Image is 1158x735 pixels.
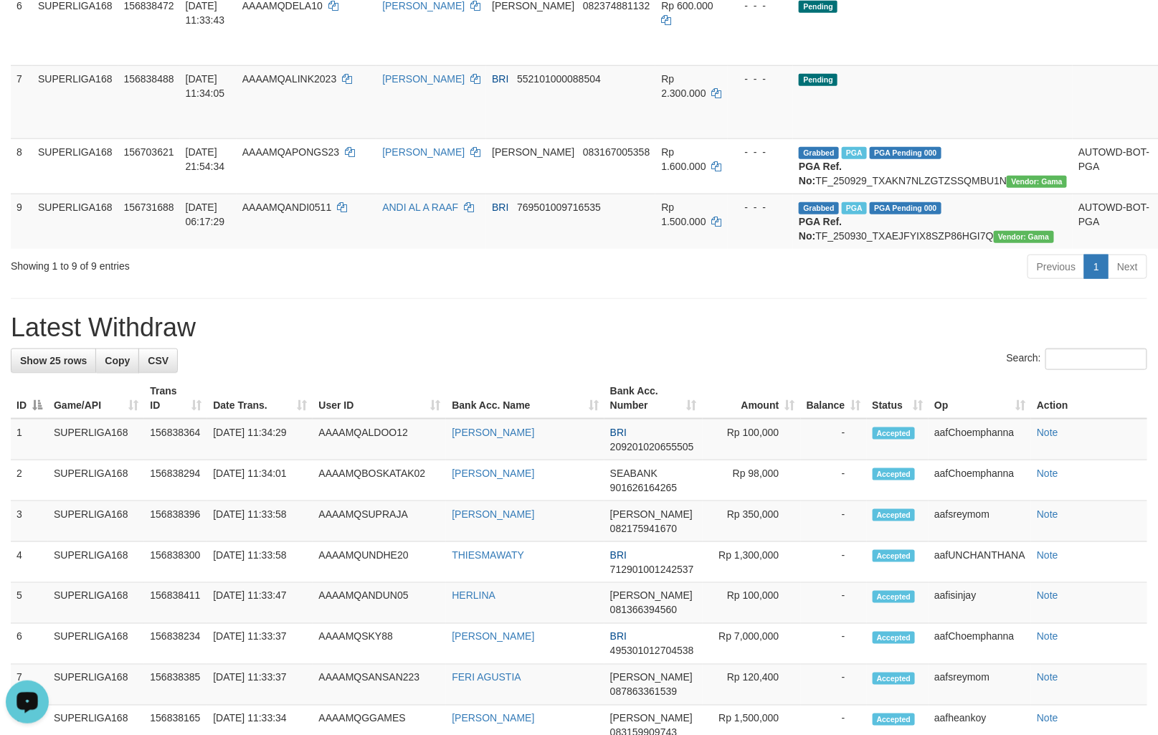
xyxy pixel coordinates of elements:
[610,686,677,698] span: Copy 087863361539 to clipboard
[1045,348,1147,370] input: Search:
[144,501,207,542] td: 156838396
[1037,427,1058,438] a: Note
[610,672,693,683] span: [PERSON_NAME]
[799,1,837,13] span: Pending
[207,460,313,501] td: [DATE] 11:34:01
[1031,378,1147,419] th: Action
[492,73,508,85] span: BRI
[610,482,677,493] span: Copy 901626164265 to clipboard
[1007,348,1147,370] label: Search:
[801,583,867,624] td: -
[517,73,601,85] span: Copy 552101000088504 to clipboard
[1037,508,1058,520] a: Note
[801,501,867,542] td: -
[313,378,446,419] th: User ID: activate to sort column ascending
[994,231,1054,243] span: Vendor URL: https://trx31.1velocity.biz
[929,542,1031,583] td: aafUNCHANTHANA
[105,355,130,366] span: Copy
[11,313,1147,342] h1: Latest Withdraw
[661,201,706,227] span: Rp 1.500.000
[610,590,693,602] span: [PERSON_NAME]
[48,378,144,419] th: Game/API: activate to sort column ascending
[873,427,916,440] span: Accepted
[842,147,867,159] span: Marked by aafchhiseyha
[801,378,867,419] th: Balance: activate to sort column ascending
[929,665,1031,706] td: aafsreymom
[186,146,225,172] span: [DATE] 21:54:34
[11,348,96,373] a: Show 25 rows
[703,542,801,583] td: Rp 1,300,000
[799,202,839,214] span: Grabbed
[1108,255,1147,279] a: Next
[793,194,1073,249] td: TF_250930_TXAEJFYIX8SZP86HGI7Q
[1084,255,1109,279] a: 1
[799,216,842,242] b: PGA Ref. No:
[610,631,627,642] span: BRI
[124,73,174,85] span: 156838488
[207,665,313,706] td: [DATE] 11:33:37
[207,378,313,419] th: Date Trans.: activate to sort column ascending
[610,564,694,575] span: Copy 712901001242537 to clipboard
[6,6,49,49] button: Open LiveChat chat widget
[1037,468,1058,479] a: Note
[186,201,225,227] span: [DATE] 06:17:29
[873,713,916,726] span: Accepted
[873,591,916,603] span: Accepted
[661,73,706,99] span: Rp 2.300.000
[144,419,207,460] td: 156838364
[799,147,839,159] span: Grabbed
[313,460,446,501] td: AAAAMQBOSKATAK02
[610,645,694,657] span: Copy 495301012704538 to clipboard
[610,549,627,561] span: BRI
[873,509,916,521] span: Accepted
[867,378,929,419] th: Status: activate to sort column ascending
[32,138,118,194] td: SUPERLIGA168
[144,542,207,583] td: 156838300
[11,542,48,583] td: 4
[144,378,207,419] th: Trans ID: activate to sort column ascending
[148,355,169,366] span: CSV
[929,378,1031,419] th: Op: activate to sort column ascending
[452,549,524,561] a: THIESMAWATY
[48,460,144,501] td: SUPERLIGA168
[48,542,144,583] td: SUPERLIGA168
[610,508,693,520] span: [PERSON_NAME]
[873,468,916,480] span: Accepted
[207,419,313,460] td: [DATE] 11:34:29
[452,468,534,479] a: [PERSON_NAME]
[32,194,118,249] td: SUPERLIGA168
[313,501,446,542] td: AAAAMQSUPRAJA
[583,146,650,158] span: Copy 083167005358 to clipboard
[492,146,574,158] span: [PERSON_NAME]
[801,419,867,460] td: -
[703,583,801,624] td: Rp 100,000
[1007,176,1067,188] span: Vendor URL: https://trx31.1velocity.biz
[138,348,178,373] a: CSV
[870,147,941,159] span: PGA Pending
[382,146,465,158] a: [PERSON_NAME]
[144,665,207,706] td: 156838385
[703,665,801,706] td: Rp 120,400
[313,419,446,460] td: AAAAMQALDOO12
[703,419,801,460] td: Rp 100,000
[703,460,801,501] td: Rp 98,000
[144,624,207,665] td: 156838234
[1037,590,1058,602] a: Note
[11,194,32,249] td: 9
[124,201,174,213] span: 156731688
[313,542,446,583] td: AAAAMQUNDHE20
[313,583,446,624] td: AAAAMQANDUN05
[452,672,521,683] a: FERI AGUSTIA
[873,673,916,685] span: Accepted
[610,604,677,616] span: Copy 081366394560 to clipboard
[929,419,1031,460] td: aafChoemphanna
[610,441,694,452] span: Copy 209201020655505 to clipboard
[604,378,703,419] th: Bank Acc. Number: activate to sort column ascending
[186,73,225,99] span: [DATE] 11:34:05
[929,460,1031,501] td: aafChoemphanna
[207,583,313,624] td: [DATE] 11:33:47
[313,624,446,665] td: AAAAMQSKY88
[446,378,604,419] th: Bank Acc. Name: activate to sort column ascending
[870,202,941,214] span: PGA Pending
[1037,672,1058,683] a: Note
